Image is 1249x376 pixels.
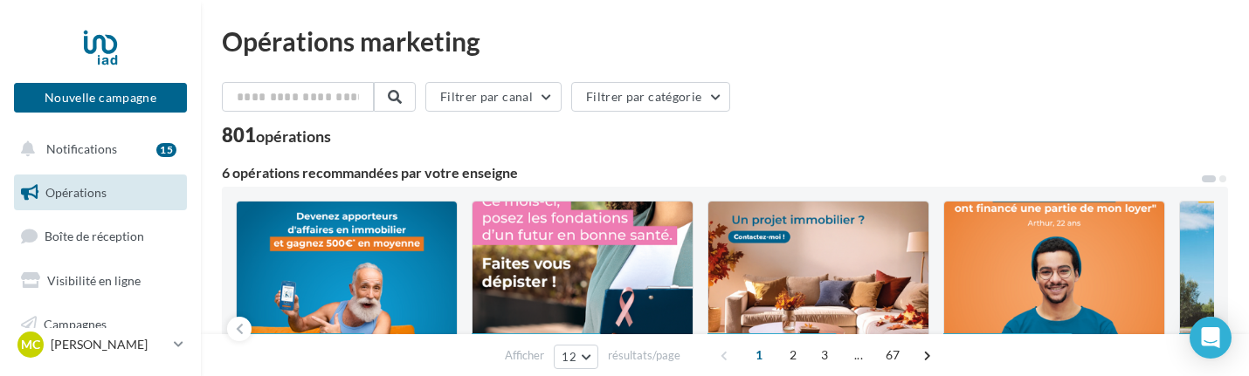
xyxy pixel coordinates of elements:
[425,82,562,112] button: Filtrer par canal
[10,263,190,299] a: Visibilité en ligne
[571,82,730,112] button: Filtrer par catégorie
[845,341,873,369] span: ...
[222,166,1200,180] div: 6 opérations recommandées par votre enseigne
[156,143,176,157] div: 15
[51,336,167,353] p: [PERSON_NAME]
[811,341,838,369] span: 3
[608,347,680,364] span: résultats/page
[14,83,187,113] button: Nouvelle campagne
[10,131,183,167] button: Notifications 15
[44,316,107,331] span: Campagnes
[45,229,144,243] span: Boîte de réception
[472,333,601,352] div: Recommandé
[47,273,141,288] span: Visibilité en ligne
[256,128,331,144] div: opérations
[1190,317,1232,359] div: Open Intercom Messenger
[10,306,190,343] a: Campagnes
[707,333,837,352] div: Recommandé
[236,333,365,352] div: Recommandé
[14,328,187,361] a: MC [PERSON_NAME]
[943,333,1073,352] div: Recommandé
[505,347,544,364] span: Afficher
[46,141,117,156] span: Notifications
[562,350,576,364] span: 12
[554,345,598,369] button: 12
[779,341,807,369] span: 2
[10,217,190,255] a: Boîte de réception
[879,341,907,369] span: 67
[222,126,331,145] div: 801
[21,336,40,353] span: MC
[222,28,1228,54] div: Opérations marketing
[745,341,773,369] span: 1
[45,185,107,200] span: Opérations
[10,174,190,211] a: Opérations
